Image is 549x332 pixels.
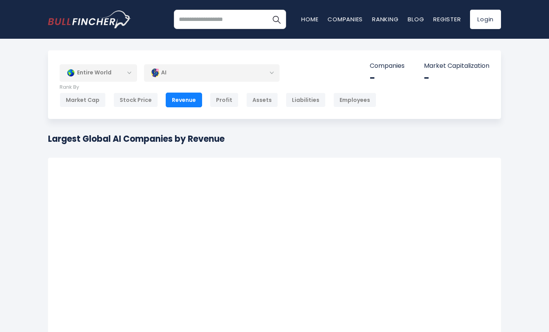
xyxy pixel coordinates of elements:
[246,93,278,107] div: Assets
[60,64,137,82] div: Entire World
[301,15,318,23] a: Home
[60,93,106,107] div: Market Cap
[408,15,424,23] a: Blog
[370,72,405,84] div: -
[48,10,131,28] a: Go to homepage
[286,93,326,107] div: Liabilities
[60,84,376,91] p: Rank By
[144,64,280,82] div: AI
[424,72,489,84] div: -
[113,93,158,107] div: Stock Price
[166,93,202,107] div: Revenue
[370,62,405,70] p: Companies
[210,93,238,107] div: Profit
[328,15,363,23] a: Companies
[372,15,398,23] a: Ranking
[48,132,225,145] h1: Largest Global AI Companies by Revenue
[333,93,376,107] div: Employees
[48,10,131,28] img: bullfincher logo
[433,15,461,23] a: Register
[424,62,489,70] p: Market Capitalization
[470,10,501,29] a: Login
[267,10,286,29] button: Search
